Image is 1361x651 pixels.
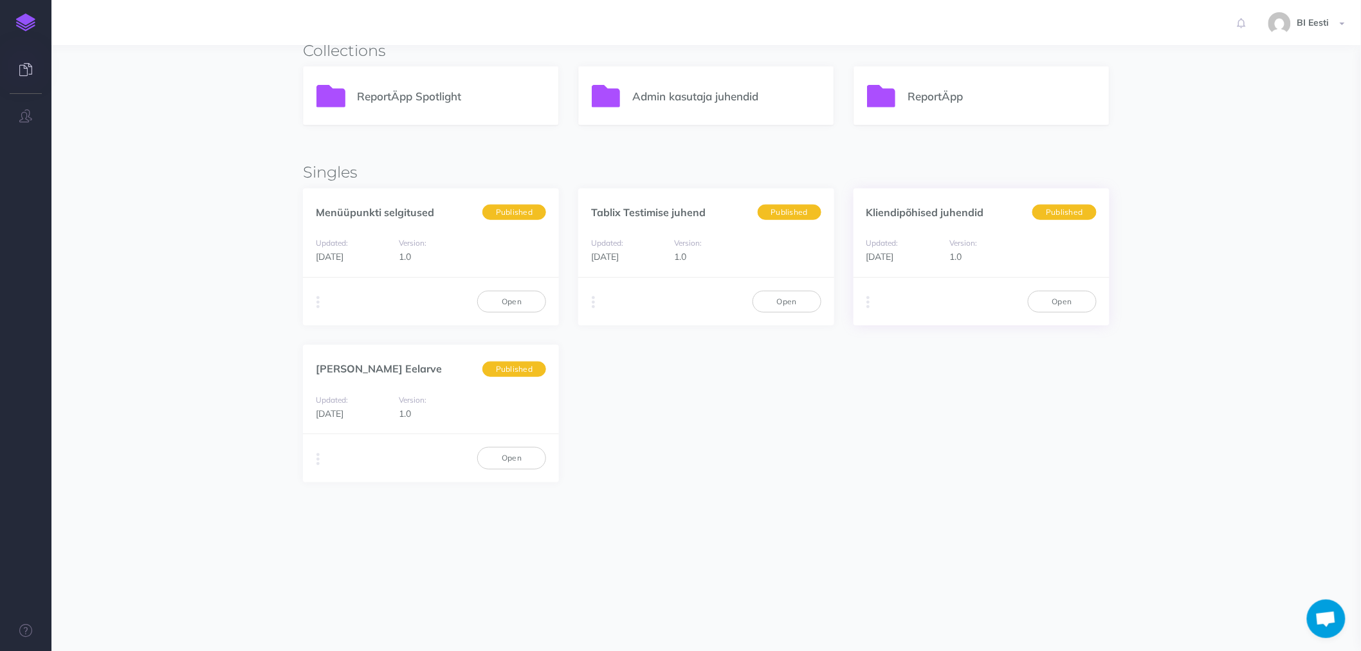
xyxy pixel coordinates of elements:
span: 1.0 [399,251,412,262]
span: [DATE] [591,251,619,262]
span: [DATE] [316,251,343,262]
small: Updated: [866,238,899,248]
small: Updated: [591,238,623,248]
i: More actions [867,293,870,311]
h3: Collections [303,42,1109,59]
img: icon-folder.svg [867,85,896,107]
img: icon-folder.svg [592,85,621,107]
a: Avatud vestlus [1307,600,1346,638]
p: ReportÄpp [908,87,1096,105]
img: 9862dc5e82047a4d9ba6d08c04ce6da6.jpg [1268,12,1291,35]
small: Updated: [316,395,348,405]
span: 1.0 [399,408,412,419]
span: BI Eesti [1291,17,1336,28]
small: Version: [674,238,702,248]
small: Version: [399,238,427,248]
a: Tablix Testimise juhend [591,206,706,219]
i: More actions [592,293,595,311]
a: Open [753,291,821,313]
a: Open [1028,291,1097,313]
a: Open [477,447,546,469]
img: icon-folder.svg [316,85,345,107]
a: Open [477,291,546,313]
small: Version: [399,395,427,405]
i: More actions [316,450,320,468]
a: [PERSON_NAME] Eelarve [316,362,442,375]
span: 1.0 [674,251,686,262]
a: Kliendipõhised juhendid [866,206,984,219]
a: Menüüpunkti selgitused [316,206,434,219]
img: logo-mark.svg [16,14,35,32]
small: Version: [949,238,977,248]
h3: Singles [303,164,1109,181]
small: Updated: [316,238,348,248]
span: [DATE] [866,251,894,262]
i: More actions [316,293,320,311]
p: ReportÄpp Spotlight [358,87,546,105]
p: Admin kasutaja juhendid [632,87,821,105]
span: [DATE] [316,408,343,419]
span: 1.0 [949,251,962,262]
